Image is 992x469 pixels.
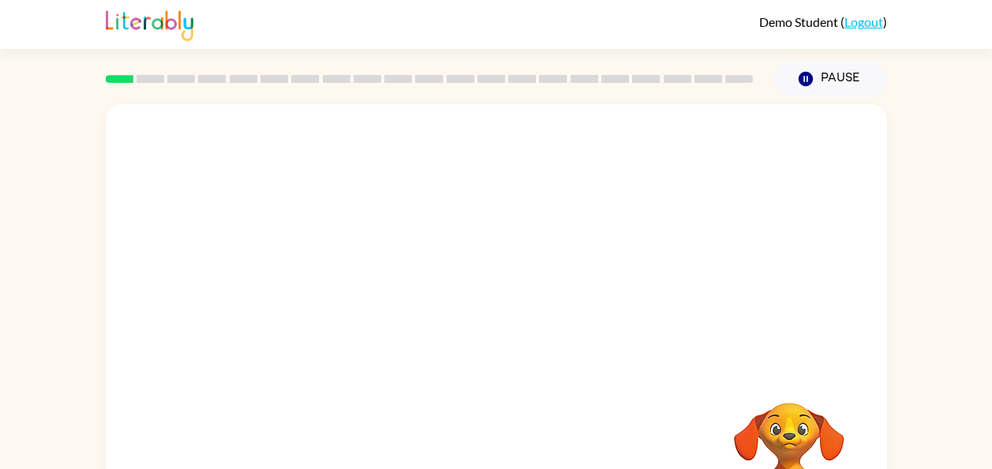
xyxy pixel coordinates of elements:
[759,14,887,29] div: ( )
[106,6,193,41] img: Literably
[773,61,887,97] button: Pause
[844,14,883,29] a: Logout
[759,14,840,29] span: Demo Student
